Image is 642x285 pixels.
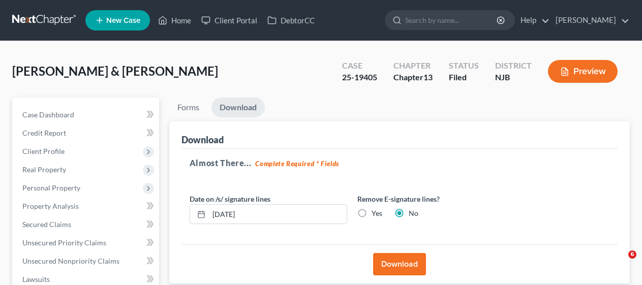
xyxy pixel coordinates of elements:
a: Secured Claims [14,215,159,234]
button: Download [373,253,426,275]
div: District [495,60,532,72]
span: Personal Property [22,183,80,192]
a: Credit Report [14,124,159,142]
a: Unsecured Nonpriority Claims [14,252,159,270]
a: Home [153,11,196,29]
div: Download [181,134,224,146]
input: MM/DD/YYYY [209,205,347,224]
label: Date on /s/ signature lines [190,194,270,204]
span: 13 [423,72,433,82]
div: Status [449,60,479,72]
label: Remove E-signature lines? [357,194,515,204]
div: 25-19405 [342,72,377,83]
div: Chapter [393,60,433,72]
span: Real Property [22,165,66,174]
div: Filed [449,72,479,83]
input: Search by name... [405,11,498,29]
span: 6 [628,250,636,259]
span: Credit Report [22,129,66,137]
div: NJB [495,72,532,83]
span: Unsecured Nonpriority Claims [22,257,119,265]
a: Help [515,11,549,29]
strong: Complete Required * Fields [255,160,339,168]
span: Property Analysis [22,202,79,210]
iframe: Intercom live chat [607,250,632,275]
a: Client Portal [196,11,262,29]
span: Client Profile [22,147,65,155]
a: DebtorCC [262,11,320,29]
h5: Almost There... [190,157,609,169]
span: Lawsuits [22,275,50,283]
span: New Case [106,17,140,24]
label: Yes [372,208,382,218]
a: Download [211,98,265,117]
a: [PERSON_NAME] [551,11,629,29]
label: No [409,208,418,218]
a: Unsecured Priority Claims [14,234,159,252]
a: Case Dashboard [14,106,159,124]
a: Forms [169,98,207,117]
a: Property Analysis [14,197,159,215]
div: Case [342,60,377,72]
span: Case Dashboard [22,110,74,119]
span: [PERSON_NAME] & [PERSON_NAME] [12,64,218,78]
span: Unsecured Priority Claims [22,238,106,247]
span: Secured Claims [22,220,71,229]
button: Preview [548,60,618,83]
div: Chapter [393,72,433,83]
